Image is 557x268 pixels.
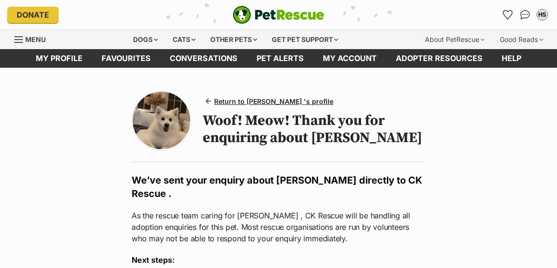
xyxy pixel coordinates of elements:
[166,30,202,49] div: Cats
[92,49,160,68] a: Favourites
[7,7,59,23] a: Donate
[133,92,190,149] img: Photo of Bella
[493,30,550,49] div: Good Reads
[492,49,531,68] a: Help
[203,94,337,108] a: Return to [PERSON_NAME] 's profile
[126,30,165,49] div: Dogs
[247,49,313,68] a: Pet alerts
[313,49,386,68] a: My account
[418,30,491,49] div: About PetRescue
[386,49,492,68] a: Adopter resources
[537,10,547,20] div: HS
[204,30,264,49] div: Other pets
[265,30,345,49] div: Get pet support
[500,7,516,22] a: Favourites
[14,30,52,47] a: Menu
[535,7,550,22] button: My account
[517,7,533,22] a: Conversations
[233,6,324,24] img: logo-e224e6f780fb5917bec1dbf3a21bbac754714ae5b6737aabdf751b685950b380.svg
[203,112,425,146] h1: Woof! Meow! Thank you for enquiring about [PERSON_NAME]
[132,254,425,266] h3: Next steps:
[25,35,46,43] span: Menu
[132,174,425,200] h2: We’ve sent your enquiry about [PERSON_NAME] directly to CK Rescue .
[214,96,333,106] span: Return to [PERSON_NAME] 's profile
[500,7,550,22] ul: Account quick links
[132,210,425,244] p: As the rescue team caring for [PERSON_NAME] , CK Rescue will be handling all adoption enquiries f...
[160,49,247,68] a: conversations
[520,10,530,20] img: chat-41dd97257d64d25036548639549fe6c8038ab92f7586957e7f3b1b290dea8141.svg
[26,49,92,68] a: My profile
[233,6,324,24] a: PetRescue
